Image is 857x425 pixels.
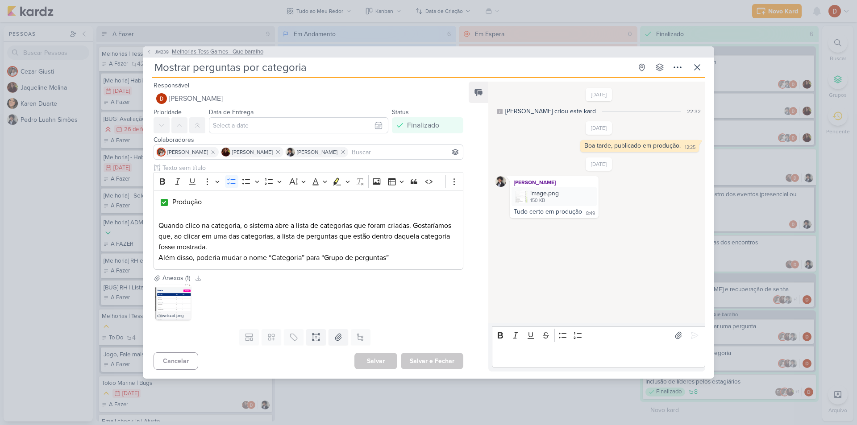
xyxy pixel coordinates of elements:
[154,352,198,370] button: Cancelar
[685,144,695,151] div: 12:25
[172,198,202,206] span: Produção
[209,117,388,133] input: Select a date
[505,107,596,116] div: [PERSON_NAME] criou este kard
[221,148,230,157] img: Jaqueline Molina
[586,210,595,217] div: 8:49
[232,148,273,156] span: [PERSON_NAME]
[162,273,190,283] div: Anexos (1)
[155,285,191,320] img: PW5nuhT8pkKiMR78QnqJUwjAXkcmJqSfwMV8qw3A.png
[161,163,463,173] input: Texto sem título
[167,148,208,156] span: [PERSON_NAME]
[158,252,458,263] p: Além disso, poderia mudar o nome “Categoria” para “Grupo de perguntas”
[154,173,463,190] div: Editor toolbar
[286,148,295,157] img: Pedro Luahn Simões
[407,120,439,131] div: Finalizado
[157,148,166,157] img: Cezar Giusti
[172,48,263,57] span: Melhorias Tess Games - Que baralho
[530,189,559,198] div: image.png
[392,117,463,133] button: Finalizado
[154,108,182,116] label: Prioridade
[154,190,463,270] div: Editor editing area: main
[146,48,263,57] button: JM239 Melhorias Tess Games - Que baralho
[515,190,528,203] img: Q96szT5WPXQM00uqfBxzsSHAoPWulZpVfLFtOaVe.png
[492,326,705,344] div: Editor toolbar
[209,108,254,116] label: Data de Entrega
[530,197,559,204] div: 150 KB
[297,148,337,156] span: [PERSON_NAME]
[350,147,461,157] input: Buscar
[492,344,705,368] div: Editor editing area: main
[156,93,167,104] img: Davi Elias Teixeira
[512,187,597,206] div: image.png
[154,82,189,89] label: Responsável
[154,49,170,55] span: JM239
[514,208,582,215] div: Tudo certo em produção
[154,91,463,107] button: [PERSON_NAME]
[154,135,463,144] div: Colaboradores
[169,93,223,104] span: [PERSON_NAME]
[392,108,409,116] label: Status
[158,220,458,252] p: Quando clico na categoria, o sistema abre a lista de categorias que foram criadas. Gostaríamos qu...
[584,142,681,149] div: Boa tarde, publicado em produção.
[495,176,506,187] img: Pedro Luahn Simões
[687,107,701,116] div: 22:32
[155,311,191,320] div: download.png
[152,59,632,75] input: Kard Sem Título
[512,178,597,187] div: [PERSON_NAME]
